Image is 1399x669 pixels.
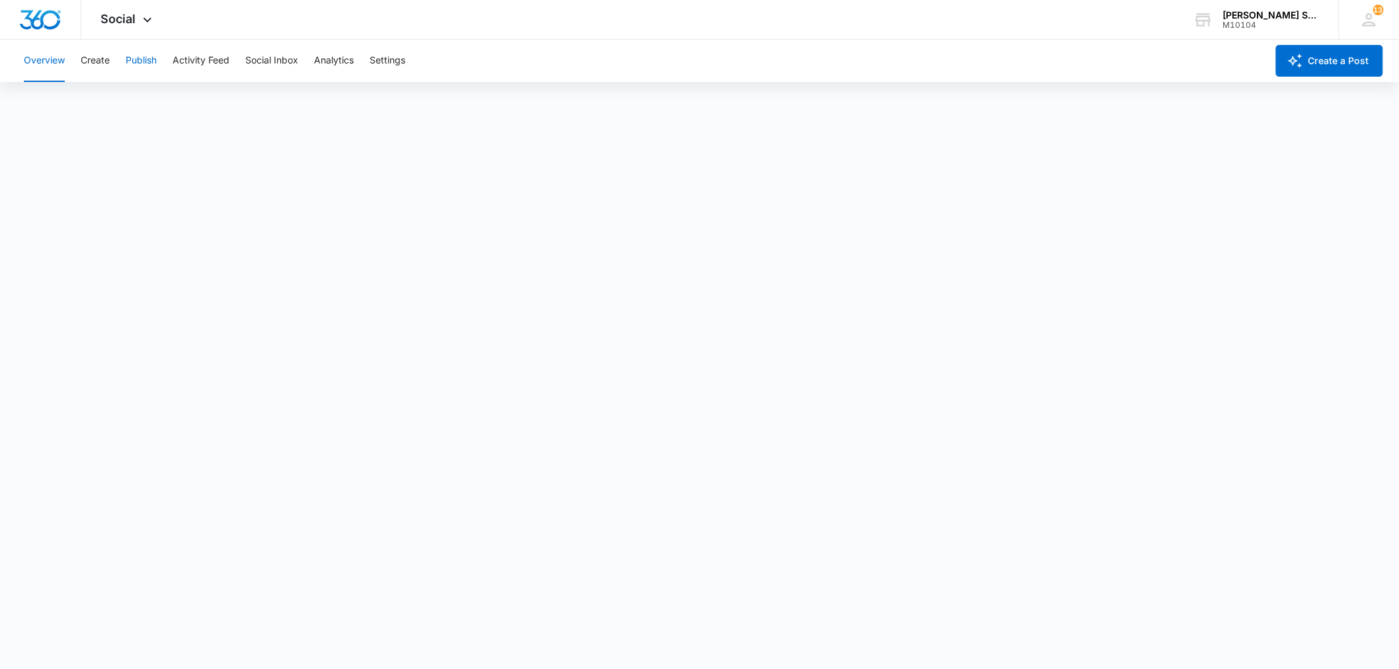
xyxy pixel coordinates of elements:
button: Overview [24,40,65,82]
span: 131 [1373,5,1384,15]
div: account name [1223,10,1320,20]
button: Settings [370,40,405,82]
div: account id [1223,20,1320,30]
span: Social [101,12,136,26]
button: Social Inbox [245,40,298,82]
button: Create a Post [1276,45,1383,77]
button: Create [81,40,110,82]
button: Analytics [314,40,354,82]
button: Activity Feed [173,40,229,82]
div: notifications count [1373,5,1384,15]
button: Publish [126,40,157,82]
